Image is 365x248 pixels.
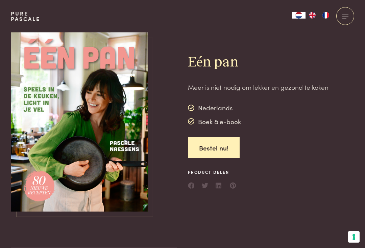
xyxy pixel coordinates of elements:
div: Language [292,12,306,19]
img: https://admin.purepascale.com/wp-content/uploads/2025/07/een-pan-voorbeeldcover.png [11,32,148,212]
div: Boek & e-book [188,116,241,127]
a: NL [292,12,306,19]
ul: Language list [306,12,333,19]
button: Uw voorkeuren voor toestemming voor trackingtechnologieën [348,231,360,243]
a: Bestel nu! [188,137,240,159]
div: Nederlands [188,103,241,113]
a: PurePascale [11,11,40,22]
h2: Eén pan [188,54,328,72]
a: FR [319,12,333,19]
p: Meer is niet nodig om lekker en gezond te koken [188,82,328,92]
span: Product delen [188,169,237,175]
aside: Language selected: Nederlands [292,12,333,19]
a: EN [306,12,319,19]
